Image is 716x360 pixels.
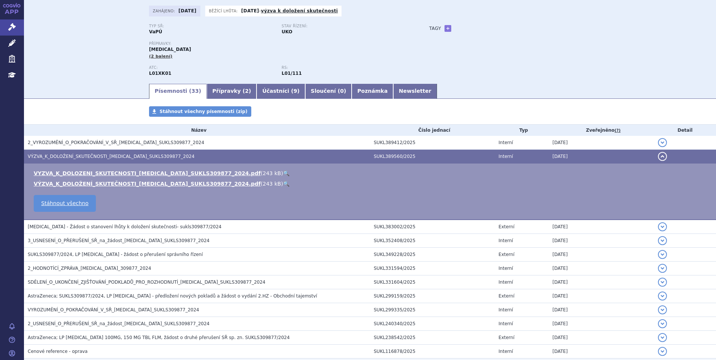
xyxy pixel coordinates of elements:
span: AstraZeneca; LP LYNPARZA 100MG, 150 MG TBL FLM, žádost o druhé přerušení SŘ sp. zn. SUKLS309877/2024 [28,335,290,340]
span: Zahájeno: [153,8,176,14]
li: ( ) [34,180,709,187]
span: 3_USNESENÍ_O_PŘERUŠENÍ_SŘ_na_žádost_LYNPARZA_SUKLS309877_2024 [28,238,209,243]
td: SUKL299335/2025 [370,303,495,317]
button: detail [658,152,667,161]
td: SUKL352408/2025 [370,234,495,248]
a: Newsletter [393,84,437,99]
td: [DATE] [549,136,654,150]
td: [DATE] [549,262,654,275]
span: Stáhnout všechny písemnosti (zip) [160,109,248,114]
li: ( ) [34,170,709,177]
h3: Tagy [429,24,441,33]
span: 9 [294,88,297,94]
td: SUKL299159/2025 [370,289,495,303]
strong: [DATE] [179,8,197,13]
button: detail [658,222,667,231]
span: Interní [498,321,513,326]
button: detail [658,319,667,328]
span: 2_HODNOTÍCÍ_ZPRÁVA_LYNPARZA_309877_2024 [28,266,151,271]
a: Účastníci (9) [257,84,305,99]
button: detail [658,305,667,314]
td: [DATE] [549,289,654,303]
a: Stáhnout všechny písemnosti (zip) [149,106,251,117]
button: detail [658,292,667,300]
span: Externí [498,224,514,229]
p: Typ SŘ: [149,24,274,28]
span: VÝZVA_K_DOLOŽENÍ_SKUTEČNOSTI_LYNPARZA_SUKLS309877_2024 [28,154,194,159]
button: detail [658,250,667,259]
p: ATC: [149,65,274,70]
span: Externí [498,293,514,299]
td: SUKL240340/2025 [370,317,495,331]
strong: [DATE] [241,8,259,13]
span: Interní [498,140,513,145]
button: detail [658,264,667,273]
span: AstraZeneca; SUKLS309877/2024, LP LYNPARZA - předložení nových pokladů a žádost o vydání 2.HZ - O... [28,293,317,299]
a: + [445,25,451,32]
span: Interní [498,349,513,354]
td: [DATE] [549,220,654,234]
td: [DATE] [549,248,654,262]
span: Externí [498,252,514,257]
span: VYROZUMĚNÍ_O_POKRAČOVÁNÍ_V_SŘ_LYNPARZA_SUKLS309877_2024 [28,307,199,312]
button: detail [658,278,667,287]
button: detail [658,236,667,245]
abbr: (?) [615,128,621,133]
a: Sloučení (0) [305,84,352,99]
td: [DATE] [549,331,654,345]
td: SUKL349228/2025 [370,248,495,262]
a: Písemnosti (33) [149,84,207,99]
td: [DATE] [549,303,654,317]
span: 0 [340,88,344,94]
span: Cenové reference - oprava [28,349,88,354]
td: SUKL389560/2025 [370,150,495,164]
span: Interní [498,307,513,312]
span: 33 [191,88,198,94]
td: SUKL383002/2025 [370,220,495,234]
span: [MEDICAL_DATA] [149,47,191,52]
td: [DATE] [549,275,654,289]
span: Externí [498,335,514,340]
td: [DATE] [549,345,654,359]
a: VYZVA_K_DOLOZENI_SKUTECNOSTI_[MEDICAL_DATA]_SUKLS309877_2024.pdf [34,170,261,176]
button: detail [658,138,667,147]
td: SUKL116878/2025 [370,345,495,359]
span: Interní [498,280,513,285]
span: SDĚLENÍ_O_UKONČENÍ_ZJIŠŤOVÁNÍ_PODKLADŮ_PRO_ROZHODNUTÍ_LYNPARZA_SUKLS309877_2024 [28,280,266,285]
span: Interní [498,154,513,159]
span: Interní [498,266,513,271]
td: SUKL389412/2025 [370,136,495,150]
p: Stav řízení: [282,24,407,28]
td: SUKL331604/2025 [370,275,495,289]
td: [DATE] [549,150,654,164]
a: Poznámka [352,84,393,99]
a: Přípravky (2) [207,84,257,99]
strong: VaPÚ [149,29,162,34]
p: Přípravky: [149,42,414,46]
button: detail [658,333,667,342]
td: SUKL331594/2025 [370,262,495,275]
p: RS: [282,65,407,70]
span: SUKLS309877/2024, LP LYNPARZA - žádost o přerušení správního řízení [28,252,203,257]
th: Detail [654,125,716,136]
a: výzva k doložení skutečnosti [261,8,338,13]
button: detail [658,347,667,356]
span: Interní [498,238,513,243]
span: LYNPARZA - Žádost o stanovení lhůty k doložení skutečnosti- sukls309877/2024 [28,224,221,229]
a: VÝZVA_K_DOLOŽENÍ_SKUTEČNOSTI_[MEDICAL_DATA]_SUKLS309877_2024.pdf [34,181,261,187]
a: 🔍 [283,181,289,187]
th: Číslo jednací [370,125,495,136]
span: 243 kB [263,170,281,176]
strong: olaparib tbl. [282,71,302,76]
span: Běžící lhůta: [209,8,239,14]
p: - [241,8,338,14]
span: 243 kB [263,181,281,187]
strong: UKO [282,29,292,34]
span: 2 [245,88,249,94]
a: Stáhnout všechno [34,195,96,212]
span: (2 balení) [149,54,173,59]
span: 2_VYROZUMĚNÍ_O_POKRAČOVÁNÍ_V_SŘ_LYNPARZA_SUKLS309877_2024 [28,140,204,145]
th: Zveřejněno [549,125,654,136]
td: [DATE] [549,317,654,331]
td: [DATE] [549,234,654,248]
